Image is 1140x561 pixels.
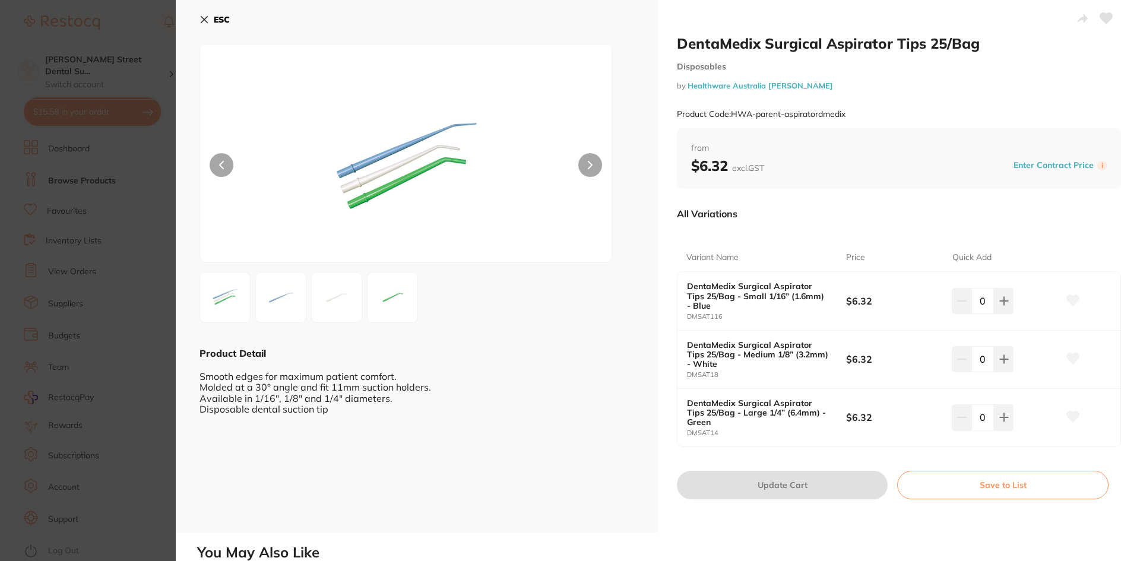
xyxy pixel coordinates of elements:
button: Update Cart [677,471,888,499]
div: Smooth edges for maximum patient comfort. Molded at a 30° angle and fit 11mm suction holders. Ava... [199,360,634,414]
b: $6.32 [846,294,942,308]
small: DMSAT14 [687,429,846,437]
img: c2lnbl8yN18ucG5n [371,276,414,319]
img: c2lnbl8yNV8ucG5n [259,276,302,319]
small: Product Code: HWA-parent-aspiratordmedix [677,109,845,119]
p: All Variations [677,208,737,220]
b: $6.32 [846,353,942,366]
button: Save to List [897,471,1109,499]
img: bmc [283,74,530,262]
b: $6.32 [846,411,942,424]
h2: DentaMedix Surgical Aspirator Tips 25/Bag [677,34,1121,52]
span: excl. GST [732,163,764,173]
p: Quick Add [952,252,992,264]
small: DMSAT116 [687,313,846,321]
b: ESC [214,14,230,25]
span: from [691,142,1107,154]
b: DentaMedix Surgical Aspirator Tips 25/Bag - Large 1/4” (6.4mm) - Green [687,398,830,427]
label: i [1097,161,1107,170]
button: ESC [199,9,230,30]
small: Disposables [677,62,1121,72]
b: DentaMedix Surgical Aspirator Tips 25/Bag - Small 1/16” (1.6mm) - Blue [687,281,830,310]
img: bmc [204,276,246,319]
a: Healthware Australia [PERSON_NAME] [688,81,833,90]
h2: You May Also Like [197,544,1135,561]
button: Enter Contract Price [1010,160,1097,171]
b: Product Detail [199,347,266,359]
small: DMSAT18 [687,371,846,379]
img: c2lnbl8yNl8ucG5n [315,276,358,319]
p: Price [846,252,865,264]
b: $6.32 [691,157,764,175]
b: DentaMedix Surgical Aspirator Tips 25/Bag - Medium 1/8” (3.2mm) - White [687,340,830,369]
small: by [677,81,1121,90]
p: Variant Name [686,252,739,264]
